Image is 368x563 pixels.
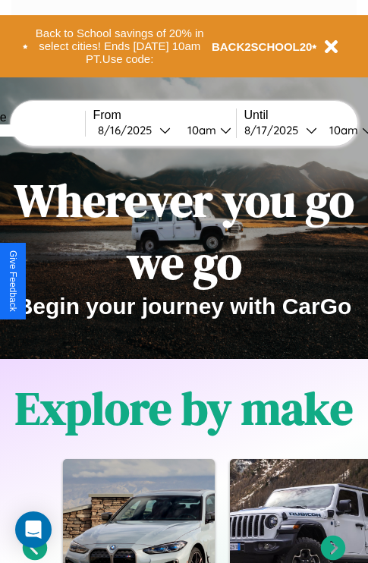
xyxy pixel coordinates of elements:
[175,122,236,138] button: 10am
[244,123,306,137] div: 8 / 17 / 2025
[93,109,236,122] label: From
[322,123,362,137] div: 10am
[28,23,212,70] button: Back to School savings of 20% in select cities! Ends [DATE] 10am PT.Use code:
[15,377,353,439] h1: Explore by make
[98,123,159,137] div: 8 / 16 / 2025
[8,250,18,312] div: Give Feedback
[212,40,313,53] b: BACK2SCHOOL20
[15,511,52,548] div: Open Intercom Messenger
[180,123,220,137] div: 10am
[93,122,175,138] button: 8/16/2025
